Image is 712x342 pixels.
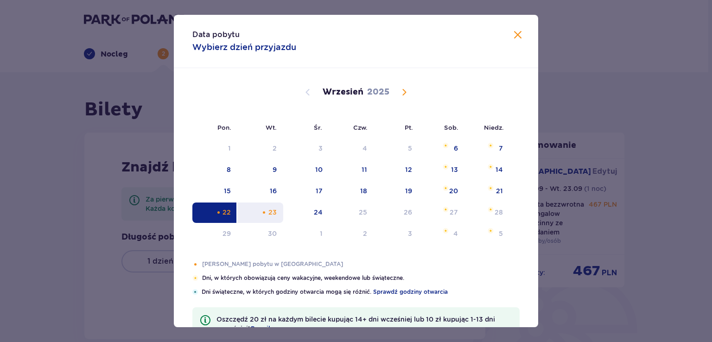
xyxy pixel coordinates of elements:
div: 4 [453,229,458,238]
td: Not available. niedziela, 28 września 2025 [464,203,509,223]
td: Choose środa, 17 września 2025 as your check-out date. It’s available. [283,181,329,202]
td: Not available. piątek, 3 października 2025 [374,224,419,244]
div: 30 [268,229,277,238]
td: Choose środa, 10 września 2025 as your check-out date. It’s available. [283,160,329,180]
td: Not available. czwartek, 2 października 2025 [329,224,374,244]
td: Selected as start date. poniedziałek, 22 września 2025 [192,203,237,223]
td: Not available. wtorek, 2 września 2025 [237,139,283,159]
td: Not available. środa, 3 września 2025 [283,139,329,159]
div: 6 [454,144,458,153]
div: 2 [363,229,367,238]
div: 16 [270,186,277,196]
td: Not available. poniedziałek, 1 września 2025 [192,139,237,159]
div: 9 [273,165,277,174]
td: Not available. środa, 1 października 2025 [283,224,329,244]
td: Not available. piątek, 5 września 2025 [374,139,419,159]
div: 5 [408,144,412,153]
div: 3 [408,229,412,238]
td: Choose sobota, 6 września 2025 as your check-out date. It’s available. [419,139,464,159]
div: 13 [451,165,458,174]
td: Choose niedziela, 7 września 2025 as your check-out date. It’s available. [464,139,509,159]
div: 22 [222,208,231,217]
td: Choose czwartek, 11 września 2025 as your check-out date. It’s available. [329,160,374,180]
div: 1 [228,144,231,153]
td: Not available. sobota, 4 października 2025 [419,224,464,244]
td: Not available. piątek, 26 września 2025 [374,203,419,223]
td: Choose piątek, 12 września 2025 as your check-out date. It’s available. [374,160,419,180]
p: [PERSON_NAME] pobytu w [GEOGRAPHIC_DATA] [202,260,520,268]
td: Choose piątek, 19 września 2025 as your check-out date. It’s available. [374,181,419,202]
td: Choose czwartek, 18 września 2025 as your check-out date. It’s available. [329,181,374,202]
td: Choose niedziela, 14 września 2025 as your check-out date. It’s available. [464,160,509,180]
div: 3 [318,144,323,153]
td: Choose poniedziałek, 15 września 2025 as your check-out date. It’s available. [192,181,237,202]
td: Choose wtorek, 23 września 2025 as your check-out date. It’s available. [237,203,283,223]
td: Choose sobota, 13 września 2025 as your check-out date. It’s available. [419,160,464,180]
div: 26 [404,208,412,217]
p: Dni, w których obowiązują ceny wakacyjne, weekendowe lub świąteczne. [202,274,520,282]
p: Dni świąteczne, w których godziny otwarcia mogą się różnić. [202,288,520,296]
div: 20 [449,186,458,196]
td: Not available. czwartek, 4 września 2025 [329,139,374,159]
div: 15 [224,186,231,196]
div: 25 [359,208,367,217]
div: 18 [360,186,367,196]
td: Choose środa, 24 września 2025 as your check-out date. It’s available. [283,203,329,223]
a: Sprawdź godziny otwarcia [373,288,448,296]
div: 19 [405,186,412,196]
td: Not available. czwartek, 25 września 2025 [329,203,374,223]
td: Not available. poniedziałek, 29 września 2025 [192,224,237,244]
td: Choose poniedziałek, 8 września 2025 as your check-out date. It’s available. [192,160,237,180]
td: Not available. wtorek, 30 września 2025 [237,224,283,244]
div: 23 [268,208,277,217]
td: Not available. niedziela, 5 października 2025 [464,224,509,244]
div: 4 [362,144,367,153]
div: 2 [273,144,277,153]
p: Oszczędź 20 zł na każdym bilecie kupując 14+ dni wcześniej lub 10 zł kupując 1-13 dni wcześniej! [216,315,512,333]
td: Choose niedziela, 21 września 2025 as your check-out date. It’s available. [464,181,509,202]
div: 27 [450,208,458,217]
div: Calendar [174,68,538,260]
div: 24 [314,208,323,217]
div: 11 [362,165,367,174]
div: 10 [315,165,323,174]
td: Not available. sobota, 27 września 2025 [419,203,464,223]
div: 1 [320,229,323,238]
a: Cennik [250,324,272,333]
div: 12 [405,165,412,174]
div: 8 [227,165,231,174]
td: Choose wtorek, 16 września 2025 as your check-out date. It’s available. [237,181,283,202]
td: Choose sobota, 20 września 2025 as your check-out date. It’s available. [419,181,464,202]
div: 29 [222,229,231,238]
div: 17 [316,186,323,196]
td: Choose wtorek, 9 września 2025 as your check-out date. It’s available. [237,160,283,180]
